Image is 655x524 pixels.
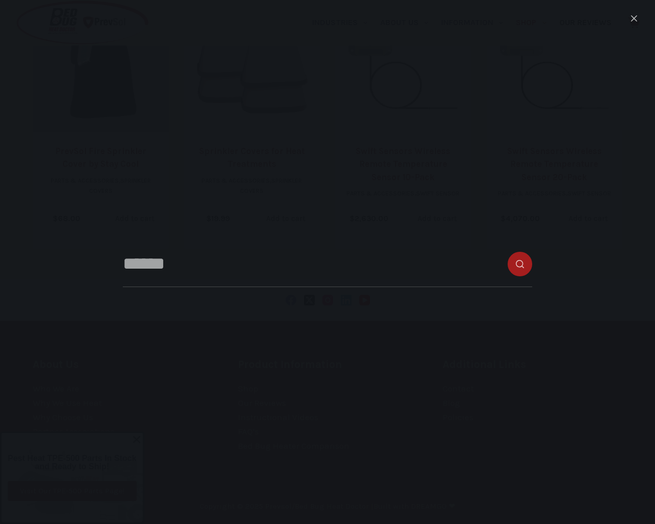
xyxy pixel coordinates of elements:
[33,383,79,394] a: Who We Are
[20,487,124,495] span: Visit Our TPE-500 Parts Page!
[443,357,622,373] h3: Additional Links
[498,190,566,197] a: Parts & Accessories
[374,501,455,511] a: Built with DREAMGO ❤
[33,426,115,436] a: Partner Associations
[8,481,137,501] a: Visit Our TPE-500 Parts Page!
[359,17,372,29] button: Expand dropdown menu
[194,176,310,196] li: ,
[252,205,320,233] a: Add to cart: “Sprinkler Covers for Heat Treatments”
[206,214,211,223] span: $
[286,295,296,305] a: Facebook
[416,190,460,197] a: Swift Sensor
[240,177,302,194] a: Sprinkler Covers
[567,190,611,197] a: Swift Sensor
[238,357,418,373] h3: Product Information
[346,189,460,199] li: ,
[443,398,460,408] a: Blog
[33,357,212,373] h3: About Us
[53,214,80,223] bdi: 68.00
[554,205,622,233] a: Add to cart: “Swift Sensors Wireless Remote Temperature Sensor 20-Pack”
[356,146,450,182] a: Swift Sensors Wireless Remote Temperature Sensor 10-Pack
[200,501,455,512] p: Copyright © 2025 Prevsol/Bed Bug Heat Doctor |
[7,454,138,471] h6: Pest Heat TPE-500 Parts In Stock and Ready to Ship!
[238,398,286,408] a: Our Reviews
[238,412,318,422] a: Instructional Videos
[238,383,258,394] a: Shop
[350,214,355,223] span: $
[322,295,333,305] a: Instagram
[346,190,414,197] a: Parts & Accessories
[55,146,146,169] a: PrevSol Fire Sprinkler Cover by Stay Cool
[500,214,506,223] span: $
[202,177,270,184] a: Parts & Accessories
[403,205,471,233] a: Add to cart: “Swift Sensors Wireless Remote Temperature Sensor 10-Pack”
[500,214,540,223] bdi: 4,070.00
[238,426,259,436] a: FAQ’s
[238,441,350,451] a: Bed Bug Heater Comparison
[199,146,305,169] a: Sprinkler Covers for Heat Treatments
[51,177,119,184] a: Parts & Accessories
[8,4,39,35] button: Open LiveChat chat widget
[89,177,151,194] a: Sprinkler Covers
[498,189,611,199] li: ,
[443,383,474,394] a: Contact
[43,176,159,196] li: ,
[132,434,142,445] a: Close
[53,214,58,223] span: $
[33,412,93,422] a: Why Choose Us
[507,146,602,182] a: Swift Sensors Wireless Remote Temperature Sensor 20-Pack
[206,214,230,223] bdi: 19.99
[341,295,352,305] a: LinkedIn
[101,205,169,233] a: Add to cart: “PrevSol Fire Sprinkler Cover by Stay Cool”
[359,295,370,305] a: YouTube
[350,214,388,223] bdi: 2,630.00
[33,398,102,408] a: Why We Use Heat
[304,295,315,305] a: X (Twitter)
[443,412,473,422] a: Policies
